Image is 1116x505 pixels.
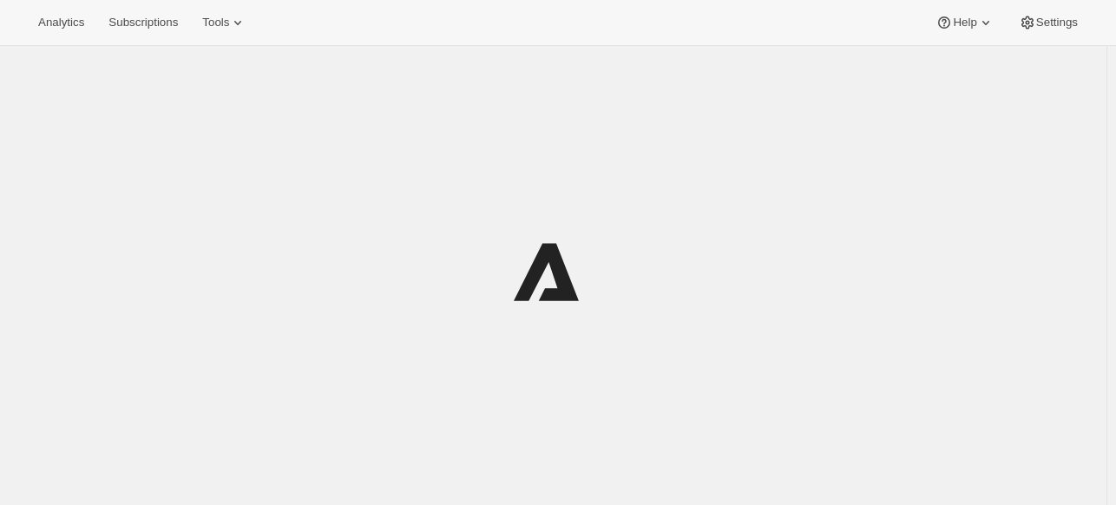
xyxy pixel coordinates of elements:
span: Subscriptions [108,16,178,30]
button: Analytics [28,10,95,35]
span: Help [953,16,976,30]
button: Help [925,10,1004,35]
button: Subscriptions [98,10,188,35]
span: Settings [1036,16,1078,30]
button: Settings [1008,10,1088,35]
span: Analytics [38,16,84,30]
span: Tools [202,16,229,30]
button: Tools [192,10,257,35]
